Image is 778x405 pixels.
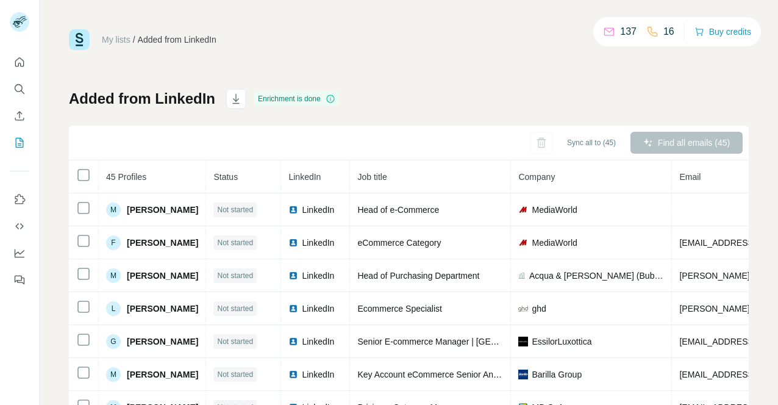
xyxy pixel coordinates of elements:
span: LinkedIn [302,335,334,348]
span: Status [213,172,238,182]
div: L [106,301,121,316]
span: [PERSON_NAME] [127,270,198,282]
span: [PERSON_NAME] [127,335,198,348]
button: Sync all to (45) [559,134,624,152]
span: LinkedIn [302,204,334,216]
span: [PERSON_NAME] [127,368,198,381]
button: Buy credits [694,23,751,40]
img: LinkedIn logo [288,205,298,215]
li: / [133,34,135,46]
button: My lists [10,132,29,154]
button: Enrich CSV [10,105,29,127]
p: 137 [620,24,637,39]
span: [PERSON_NAME] [127,303,198,315]
span: MediaWorld [532,237,577,249]
span: Key Account eCommerce Senior Analyst [357,370,510,379]
button: Feedback [10,269,29,291]
span: Not started [217,204,253,215]
img: Surfe Logo [69,29,90,50]
span: LinkedIn [302,270,334,282]
div: M [106,202,121,217]
button: Use Surfe API [10,215,29,237]
span: Barilla Group [532,368,582,381]
img: LinkedIn logo [288,370,298,379]
span: Head of e-Commerce [357,205,439,215]
span: EssilorLuxottica [532,335,591,348]
span: Not started [217,369,253,380]
div: M [106,367,121,382]
img: LinkedIn logo [288,304,298,314]
img: company-logo [518,205,528,215]
img: company-logo [518,238,528,248]
div: Enrichment is done [254,91,339,106]
span: Email [679,172,701,182]
div: F [106,235,121,250]
span: LinkedIn [302,368,334,381]
span: [PERSON_NAME] [127,237,198,249]
img: LinkedIn logo [288,337,298,346]
span: [PERSON_NAME] [127,204,198,216]
span: Senior E-commerce Manager | [GEOGRAPHIC_DATA] [357,337,565,346]
span: Ecommerce Specialist [357,304,442,314]
img: company-logo [518,304,528,314]
span: Job title [357,172,387,182]
img: company-logo [518,337,528,346]
span: Acqua & [PERSON_NAME] (Bubbles BidCo Spa) [529,270,664,282]
span: Head of Purchasing Department [357,271,479,281]
div: Added from LinkedIn [138,34,216,46]
p: 16 [663,24,674,39]
span: Not started [217,336,253,347]
span: MediaWorld [532,204,577,216]
span: 45 Profiles [106,172,146,182]
span: Not started [217,303,253,314]
button: Dashboard [10,242,29,264]
button: Quick start [10,51,29,73]
button: Search [10,78,29,100]
a: My lists [102,35,130,45]
img: LinkedIn logo [288,238,298,248]
div: M [106,268,121,283]
button: Use Surfe on LinkedIn [10,188,29,210]
img: company-logo [518,370,528,379]
h1: Added from LinkedIn [69,89,215,109]
span: LinkedIn [302,303,334,315]
span: Sync all to (45) [567,137,616,148]
span: Not started [217,237,253,248]
span: LinkedIn [302,237,334,249]
span: ghd [532,303,546,315]
span: Company [518,172,555,182]
div: G [106,334,121,349]
span: LinkedIn [288,172,321,182]
span: Not started [217,270,253,281]
span: eCommerce Category [357,238,441,248]
img: LinkedIn logo [288,271,298,281]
